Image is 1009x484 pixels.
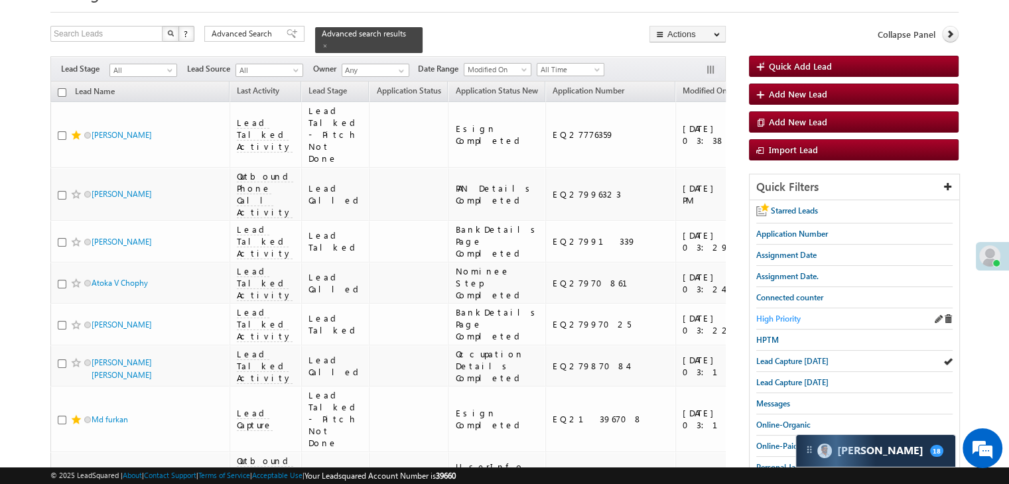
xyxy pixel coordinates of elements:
span: Lead Talked Activity [237,306,293,342]
span: Lead Source [187,63,235,75]
a: [PERSON_NAME] [92,237,152,247]
span: Lead Capture [DATE] [756,356,829,366]
a: Application Status New [448,84,544,101]
div: [DATE] 03:38 PM [683,123,767,147]
div: EQ27991339 [553,235,669,247]
input: Type to Search [342,64,409,77]
div: BankDetails Page Completed [455,306,539,342]
a: All Time [537,63,604,76]
span: Quick Add Lead [769,60,832,72]
span: Owner [313,63,342,75]
a: All [109,64,177,77]
span: ? [184,28,190,39]
div: Lead Called [308,271,364,295]
span: Modified On [683,86,727,95]
span: Modified On [464,64,527,76]
div: Lead Talked [308,229,364,253]
a: Application Status [370,84,447,101]
a: Modified On [464,63,531,76]
span: Lead Capture [237,407,273,431]
span: Starred Leads [771,206,818,215]
div: EQ27987084 [553,360,669,372]
div: EQ27997025 [553,318,669,330]
textarea: Type your message and hit 'Enter' [17,123,242,369]
span: Collapse Panel [878,29,935,40]
span: Assignment Date. [756,271,819,281]
span: Online-Organic [756,420,811,430]
div: [DATE] 03:16 PM [683,354,767,378]
div: BankDetails Page Completed [455,223,539,259]
img: carter-drag [804,444,815,455]
span: Outbound Phone Call Activity [237,170,293,218]
a: Acceptable Use [252,471,303,479]
span: Lead Capture [DATE] [756,377,829,387]
span: Add New Lead [769,88,827,99]
a: Modified On [676,84,734,101]
span: 39660 [436,471,456,481]
button: Actions [649,26,726,42]
a: [PERSON_NAME] [92,320,152,330]
span: 18 [930,445,943,457]
img: d_60004797649_company_0_60004797649 [23,70,56,87]
span: Online-Paid [756,441,798,451]
span: Date Range [418,63,464,75]
a: Last Activity [230,84,286,101]
a: Terms of Service [198,471,250,479]
div: Lead Talked - Pitch Not Done [308,389,364,449]
div: Esign Completed [455,123,539,147]
div: Lead Talked - Pitch Not Done [308,105,364,164]
span: All [236,64,299,76]
div: Nominee Step Completed [455,265,539,301]
span: Lead Talked Activity [237,117,293,152]
em: Start Chat [180,381,241,398]
span: Personal Jan. [756,462,802,472]
div: Quick Filters [750,174,959,200]
img: Search [167,30,174,36]
div: [DATE] 03:22 PM [683,312,767,336]
div: EQ27996323 [553,188,669,200]
span: Lead Stage [61,63,109,75]
div: Occupation Details Completed [455,348,539,384]
a: Md furkan [92,414,128,424]
a: [PERSON_NAME] [92,130,152,140]
span: All Time [537,64,600,76]
span: Import Lead [769,144,818,155]
input: Check all records [58,88,66,97]
a: Lead Stage [302,84,354,101]
div: Lead Called [308,182,364,206]
div: carter-dragCarter[PERSON_NAME]18 [795,434,956,467]
span: Assignment Date [756,250,817,260]
a: [PERSON_NAME] [92,189,152,199]
a: [PERSON_NAME] [PERSON_NAME] [92,357,152,380]
a: About [123,471,142,479]
span: All [110,64,173,76]
div: [DATE] 03:15 PM [683,407,767,431]
span: Application Status New [455,86,537,95]
a: Application Number [546,84,631,101]
a: Contact Support [144,471,196,479]
div: Lead Called [308,354,364,378]
span: Lead Talked Activity [237,223,293,259]
span: © 2025 LeadSquared | | | | | [50,469,456,482]
div: Lead Talked [308,312,364,336]
button: ? [178,26,194,42]
a: Lead Name [68,84,121,101]
a: All [235,64,303,77]
span: Application Number [756,229,828,239]
span: Your Leadsquared Account Number is [304,471,456,481]
span: Application Status [376,86,440,95]
span: Advanced Search [212,28,276,40]
a: Show All Items [391,64,408,78]
span: Connected counter [756,292,823,302]
div: EQ27970861 [553,277,669,289]
div: EQ21396708 [553,413,669,425]
div: [DATE] 03:24 PM [683,271,767,295]
span: Messages [756,398,790,408]
span: Lead Talked Activity [237,348,293,384]
span: Lead Stage [308,86,347,95]
span: Lead Talked Activity [237,265,293,301]
div: [DATE] 03:29 PM [683,229,767,253]
a: Atoka V Chophy [92,278,148,288]
div: EQ27776359 [553,129,669,141]
span: Add New Lead [769,116,827,127]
